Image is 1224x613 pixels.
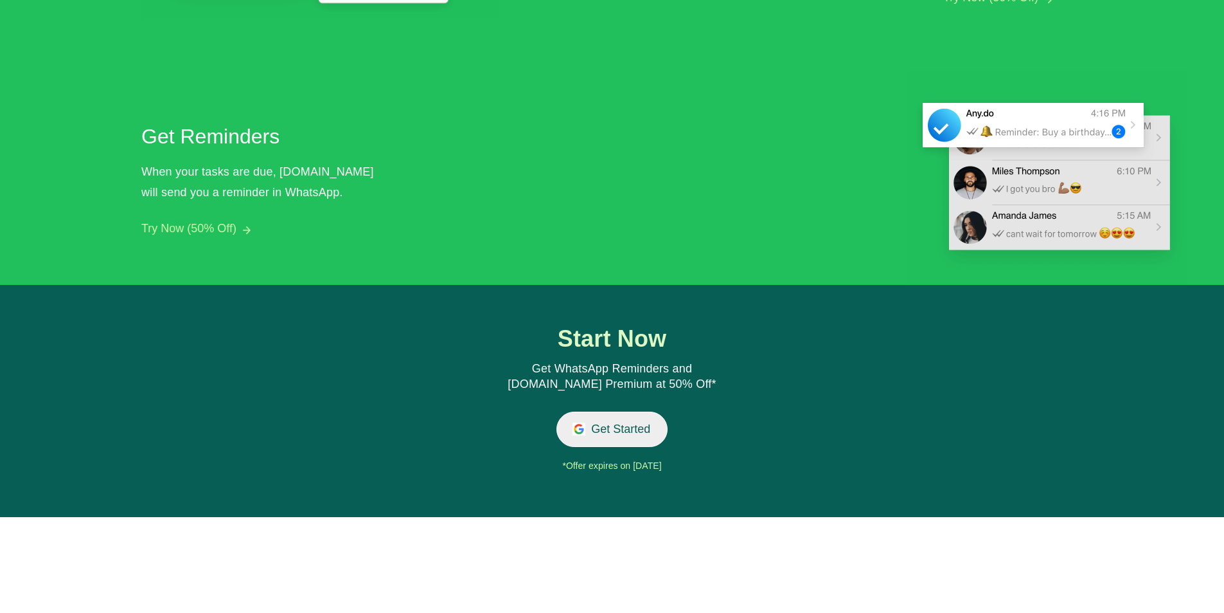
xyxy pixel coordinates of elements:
[141,161,386,203] div: When your tasks are due, [DOMAIN_NAME] will send you a reminder in WhatsApp.
[556,412,668,447] button: Get Started
[243,226,251,234] img: arrow
[493,361,731,392] div: Get WhatsApp Reminders and [DOMAIN_NAME] Premium at 50% Off*
[141,121,379,152] h2: Get Reminders
[907,71,1187,285] img: Get Reminders in WhatsApp
[426,457,798,476] div: *Offer expires on [DATE]
[493,326,731,352] h1: Start Now
[141,222,236,235] button: Try Now (50% Off)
